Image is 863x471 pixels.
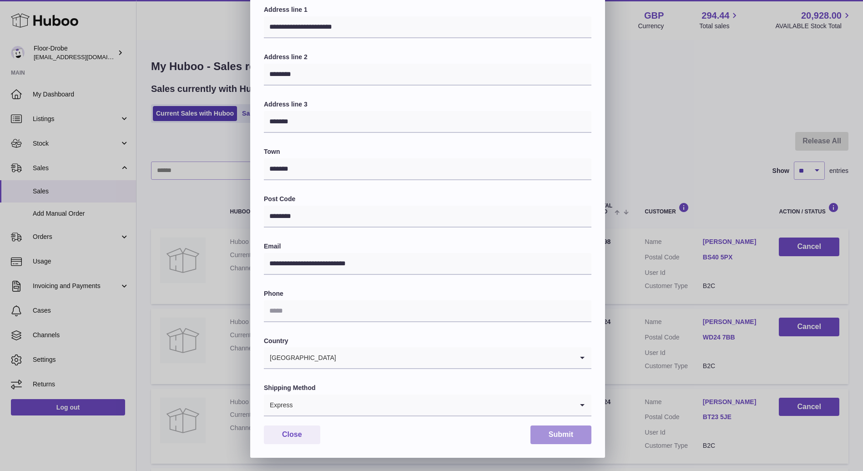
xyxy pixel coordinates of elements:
span: Express [264,395,293,415]
label: Town [264,147,591,156]
label: Shipping Method [264,384,591,392]
label: Address line 2 [264,53,591,61]
div: Search for option [264,347,591,369]
input: Search for option [337,347,573,368]
label: Address line 1 [264,5,591,14]
label: Email [264,242,591,251]
input: Search for option [293,395,573,415]
span: [GEOGRAPHIC_DATA] [264,347,337,368]
label: Post Code [264,195,591,203]
button: Submit [530,425,591,444]
button: Close [264,425,320,444]
label: Country [264,337,591,345]
label: Address line 3 [264,100,591,109]
label: Phone [264,289,591,298]
div: Search for option [264,395,591,416]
